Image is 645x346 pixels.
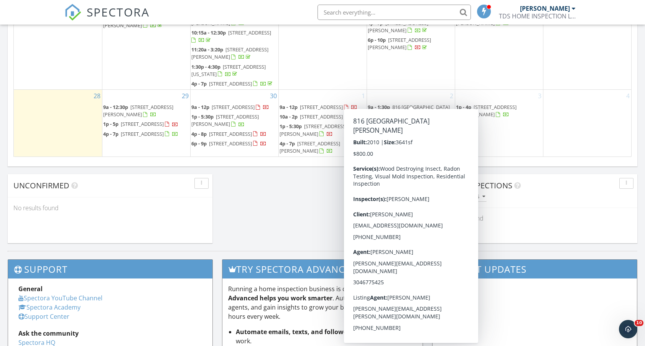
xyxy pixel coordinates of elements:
span: [STREET_ADDRESS][PERSON_NAME] [103,104,173,118]
a: 6p - 9p [STREET_ADDRESS][PERSON_NAME] [103,14,164,28]
h3: Support [8,260,212,278]
span: [STREET_ADDRESS] [209,140,252,147]
a: 4p - 8:30p [STREET_ADDRESS] [368,130,450,137]
span: [STREET_ADDRESS][US_STATE] [191,63,266,77]
span: 1:30p - 4:30p [191,63,220,70]
div: No results found [433,208,637,229]
a: 4p - 7p [STREET_ADDRESS][PERSON_NAME] [456,12,517,26]
span: 4p - 8p [191,130,207,137]
strong: General [18,285,43,293]
a: 9a - 12p [STREET_ADDRESS] [280,103,366,112]
strong: Spectora Advanced helps you work smarter [228,285,408,302]
span: [STREET_ADDRESS][PERSON_NAME] [191,46,268,60]
span: [STREET_ADDRESS] [392,130,435,137]
a: 1:30p - 4:30p [STREET_ADDRESS][US_STATE] [191,63,278,79]
td: Go to September 28, 2025 [14,90,102,157]
span: [STREET_ADDRESS] [385,120,428,127]
p: Running a home inspection business is demanding— . Automate tasks, track key agents, and gain ins... [228,284,416,321]
span: [STREET_ADDRESS][PERSON_NAME] [456,104,517,118]
input: Search everything... [318,5,471,20]
a: 6p - 10p [STREET_ADDRESS][PERSON_NAME] [368,36,454,52]
a: 4p - 7p [STREET_ADDRESS] [103,130,178,137]
a: 11:20a - 3:20p [STREET_ADDRESS][PERSON_NAME] [191,46,268,60]
a: Go to September 30, 2025 [268,90,278,102]
span: [STREET_ADDRESS][PERSON_NAME] [191,113,259,127]
a: 4p - 7p [STREET_ADDRESS][PERSON_NAME] [280,140,340,154]
span: 816 [GEOGRAPHIC_DATA][PERSON_NAME] [368,104,450,118]
a: 1p - 5:30p [STREET_ADDRESS][PERSON_NAME] [280,122,366,138]
a: Spectora Academy [18,303,81,311]
span: Draft Inspections [438,180,512,191]
span: 11:20a - 3:20p [191,46,223,53]
li: to reduce admin work. [236,327,416,346]
a: 1p - 4p [STREET_ADDRESS] [368,120,454,129]
span: 1p - 4p [368,120,383,127]
a: Support Center [18,312,69,321]
div: TDS HOME INSPECTION LLC [499,12,576,20]
a: 4p - 8:30p [STREET_ADDRESS] [368,130,454,139]
a: 10a - 2p [STREET_ADDRESS] [280,113,357,120]
a: 9a - 12:30p [STREET_ADDRESS][PERSON_NAME] [103,103,189,119]
a: 4p - 8p [STREET_ADDRESS] [191,130,267,137]
span: 4p - 8:30p [368,130,390,137]
a: Go to October 2, 2025 [448,90,455,102]
span: 9a - 1:30p [368,104,390,110]
td: Go to October 2, 2025 [367,90,455,157]
a: 4p - 7p [STREET_ADDRESS][PERSON_NAME] [368,20,428,34]
a: 9a - 1:30p 816 [GEOGRAPHIC_DATA][PERSON_NAME] [368,103,454,119]
div: [PERSON_NAME] [520,5,570,12]
a: 9a - 11:15a [STREET_ADDRESS][PERSON_NAME] [191,12,262,26]
span: SPECTORA [87,4,150,20]
span: [STREET_ADDRESS] [228,29,271,36]
a: 1p - 5:30p [STREET_ADDRESS][PERSON_NAME] [191,113,259,127]
div: No results found [8,198,212,218]
a: Go to October 1, 2025 [360,90,367,102]
span: [STREET_ADDRESS][PERSON_NAME] [456,12,517,26]
span: 1p - 5p [103,120,118,127]
a: Go to October 3, 2025 [536,90,543,102]
a: 1:30p - 4:30p [STREET_ADDRESS][US_STATE] [191,63,266,77]
a: 1p - 4p [STREET_ADDRESS] [368,120,443,127]
a: 9a - 12:30p [STREET_ADDRESS][PERSON_NAME] [103,104,173,118]
span: [STREET_ADDRESS][PERSON_NAME] [191,12,262,26]
div: Ask the community [18,329,202,338]
a: 10:15a - 12:30p [STREET_ADDRESS] [191,28,278,45]
a: 6p - 9p [STREET_ADDRESS] [191,140,267,147]
span: 1p - 5:30p [280,123,302,130]
a: 1p - 5:30p [STREET_ADDRESS][PERSON_NAME] [191,112,278,129]
a: 9a - 1:30p 816 [GEOGRAPHIC_DATA][PERSON_NAME] [368,104,450,118]
div: All schedulers [440,194,485,199]
a: 1p - 4p [STREET_ADDRESS][PERSON_NAME] [456,103,542,119]
button: All schedulers [438,192,487,202]
span: 4p - 7p [280,140,295,147]
span: 9a - 12p [280,104,298,110]
a: 1p - 5p [STREET_ADDRESS] [103,120,189,129]
strong: Automate emails, texts, and follow-ups [236,328,357,336]
a: Go to October 4, 2025 [625,90,631,102]
span: [STREET_ADDRESS] [300,104,343,110]
span: [STREET_ADDRESS] [300,113,343,120]
a: 4p - 7p [STREET_ADDRESS] [191,79,278,89]
a: 1p - 5p [STREET_ADDRESS] [103,120,178,127]
span: 1p - 5:30p [191,113,214,120]
a: Go to September 29, 2025 [180,90,190,102]
iframe: Intercom live chat [619,320,637,338]
td: Go to October 4, 2025 [543,90,631,157]
a: 4p - 7p [STREET_ADDRESS] [191,80,274,87]
span: [STREET_ADDRESS][PERSON_NAME] [280,140,340,154]
span: 1p - 4p [456,104,471,110]
span: [STREET_ADDRESS] [209,130,252,137]
td: Go to September 30, 2025 [190,90,278,157]
a: 6p - 10p [STREET_ADDRESS][PERSON_NAME] [368,36,431,51]
span: 10:15a - 12:30p [191,29,226,36]
span: 6p - 9p [191,140,207,147]
a: 1p - 5:30p [STREET_ADDRESS][PERSON_NAME] [280,123,347,137]
span: [STREET_ADDRESS][PERSON_NAME] [368,20,428,34]
a: 11:20a - 3:20p [STREET_ADDRESS][PERSON_NAME] [191,45,278,62]
span: [STREET_ADDRESS][PERSON_NAME] [280,123,347,137]
span: Unconfirmed [13,180,69,191]
a: 6p - 9p [STREET_ADDRESS] [191,139,278,148]
span: 10 [635,320,643,326]
span: 4p - 7p [103,130,118,137]
a: 1p - 4p [STREET_ADDRESS][PERSON_NAME] [456,104,517,118]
